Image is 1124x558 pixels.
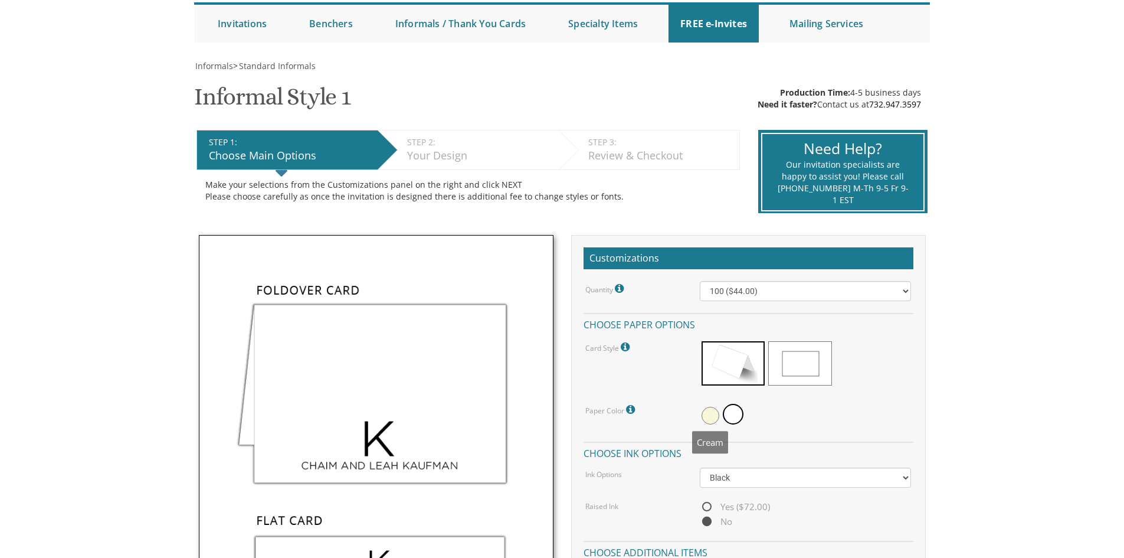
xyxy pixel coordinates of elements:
a: Benchers [297,5,365,43]
a: Informals / Thank You Cards [384,5,538,43]
span: Production Time: [780,87,850,98]
label: Ink Options [585,469,622,479]
iframe: chat widget [1074,511,1112,546]
label: Card Style [585,340,633,355]
div: STEP 3: [588,136,733,148]
a: Invitations [206,5,278,43]
div: STEP 1: [209,136,372,148]
div: Your Design [407,148,553,164]
label: Quantity [585,281,627,296]
h4: Choose paper options [584,313,913,334]
h2: Customizations [584,247,913,270]
label: Raised Ink [585,501,618,511]
div: Review & Checkout [588,148,733,164]
span: No [700,514,732,529]
span: Informals [195,60,233,71]
a: Informals [194,60,233,71]
div: Choose Main Options [209,148,372,164]
div: Make your selections from the Customizations panel on the right and click NEXT Please choose care... [205,179,731,203]
span: > [233,60,316,71]
a: Standard Informals [238,60,316,71]
h4: Choose ink options [584,442,913,462]
span: Yes ($72.00) [700,500,770,514]
div: Our invitation specialists are happy to assist you! Please call [PHONE_NUMBER] M-Th 9-5 Fr 9-1 EST [777,159,909,206]
h1: Informal Style 1 [194,84,350,119]
a: Specialty Items [556,5,650,43]
a: FREE e-Invites [668,5,759,43]
label: Paper Color [585,402,638,417]
span: Need it faster? [758,99,817,110]
div: Need Help? [777,138,909,159]
a: 732.947.3597 [869,99,921,110]
span: Standard Informals [239,60,316,71]
div: STEP 2: [407,136,553,148]
div: 4-5 business days Contact us at [758,87,921,110]
a: Mailing Services [778,5,875,43]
